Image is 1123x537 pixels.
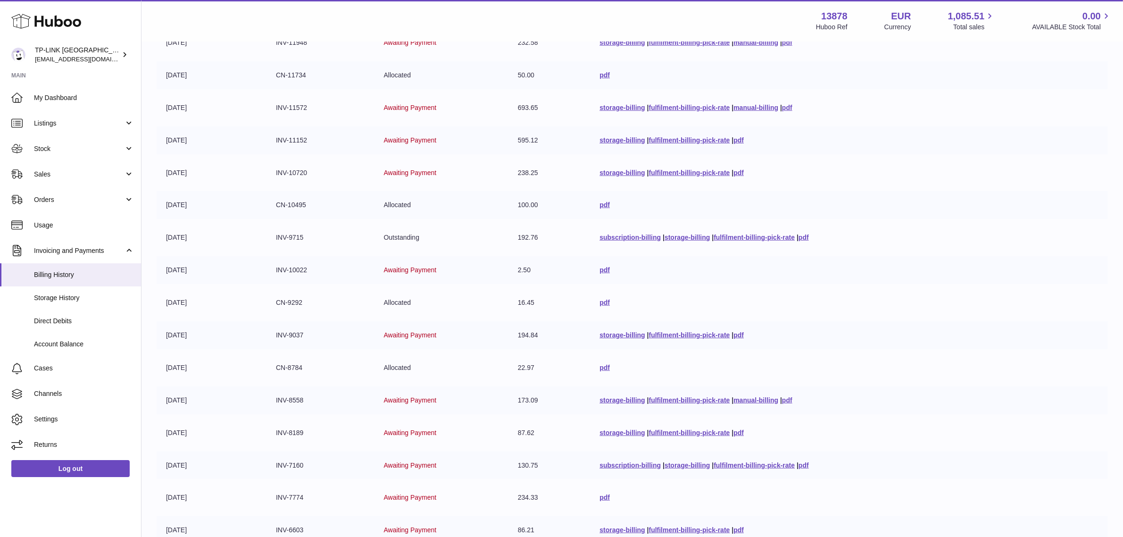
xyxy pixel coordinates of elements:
[732,39,733,46] span: |
[11,48,25,62] img: internalAdmin-13878@internal.huboo.com
[712,461,714,469] span: |
[649,526,730,534] a: fulfilment-billing-pick-rate
[34,119,124,128] span: Listings
[266,321,374,349] td: INV-9037
[953,23,995,32] span: Total sales
[157,484,266,512] td: [DATE]
[157,191,266,219] td: [DATE]
[508,484,591,512] td: 234.33
[599,39,645,46] a: storage-billing
[508,452,591,479] td: 130.75
[11,460,130,477] a: Log out
[384,461,437,469] span: Awaiting Payment
[782,104,792,111] a: pdf
[157,256,266,284] td: [DATE]
[508,61,591,89] td: 50.00
[1082,10,1101,23] span: 0.00
[157,126,266,154] td: [DATE]
[732,429,733,436] span: |
[782,39,792,46] a: pdf
[384,169,437,176] span: Awaiting Payment
[647,136,649,144] span: |
[732,331,733,339] span: |
[508,159,591,187] td: 238.25
[599,494,610,501] a: pdf
[384,201,411,209] span: Allocated
[647,526,649,534] span: |
[34,389,134,398] span: Channels
[799,461,809,469] a: pdf
[157,94,266,122] td: [DATE]
[732,526,733,534] span: |
[733,526,744,534] a: pdf
[733,429,744,436] a: pdf
[384,234,420,241] span: Outstanding
[266,452,374,479] td: INV-7160
[649,136,730,144] a: fulfilment-billing-pick-rate
[35,46,120,64] div: TP-LINK [GEOGRAPHIC_DATA], SOCIEDAD LIMITADA
[157,321,266,349] td: [DATE]
[384,299,411,306] span: Allocated
[266,386,374,414] td: INV-8558
[647,39,649,46] span: |
[733,104,778,111] a: manual-billing
[732,136,733,144] span: |
[266,289,374,317] td: CN-9292
[34,415,134,424] span: Settings
[266,126,374,154] td: INV-11152
[599,299,610,306] a: pdf
[714,461,795,469] a: fulfilment-billing-pick-rate
[34,294,134,302] span: Storage History
[647,396,649,404] span: |
[647,104,649,111] span: |
[266,354,374,382] td: CN-8784
[649,169,730,176] a: fulfilment-billing-pick-rate
[157,61,266,89] td: [DATE]
[599,201,610,209] a: pdf
[266,256,374,284] td: INV-10022
[508,321,591,349] td: 194.84
[384,494,437,501] span: Awaiting Payment
[34,270,134,279] span: Billing History
[733,169,744,176] a: pdf
[599,429,645,436] a: storage-billing
[34,170,124,179] span: Sales
[157,386,266,414] td: [DATE]
[599,169,645,176] a: storage-billing
[733,39,778,46] a: manual-billing
[266,484,374,512] td: INV-7774
[780,396,782,404] span: |
[732,104,733,111] span: |
[599,461,661,469] a: subscription-billing
[1032,23,1112,32] span: AVAILABLE Stock Total
[384,364,411,371] span: Allocated
[266,29,374,57] td: INV-11948
[157,419,266,447] td: [DATE]
[733,396,778,404] a: manual-billing
[508,191,591,219] td: 100.00
[266,94,374,122] td: INV-11572
[599,71,610,79] a: pdf
[948,10,996,32] a: 1,085.51 Total sales
[508,419,591,447] td: 87.62
[34,246,124,255] span: Invoicing and Payments
[599,331,645,339] a: storage-billing
[948,10,985,23] span: 1,085.51
[599,364,610,371] a: pdf
[599,526,645,534] a: storage-billing
[266,61,374,89] td: CN-11734
[157,159,266,187] td: [DATE]
[384,136,437,144] span: Awaiting Payment
[647,169,649,176] span: |
[647,331,649,339] span: |
[34,364,134,373] span: Cases
[157,289,266,317] td: [DATE]
[34,221,134,230] span: Usage
[816,23,848,32] div: Huboo Ref
[712,234,714,241] span: |
[891,10,911,23] strong: EUR
[649,331,730,339] a: fulfilment-billing-pick-rate
[665,234,710,241] a: storage-billing
[508,29,591,57] td: 232.58
[649,104,730,111] a: fulfilment-billing-pick-rate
